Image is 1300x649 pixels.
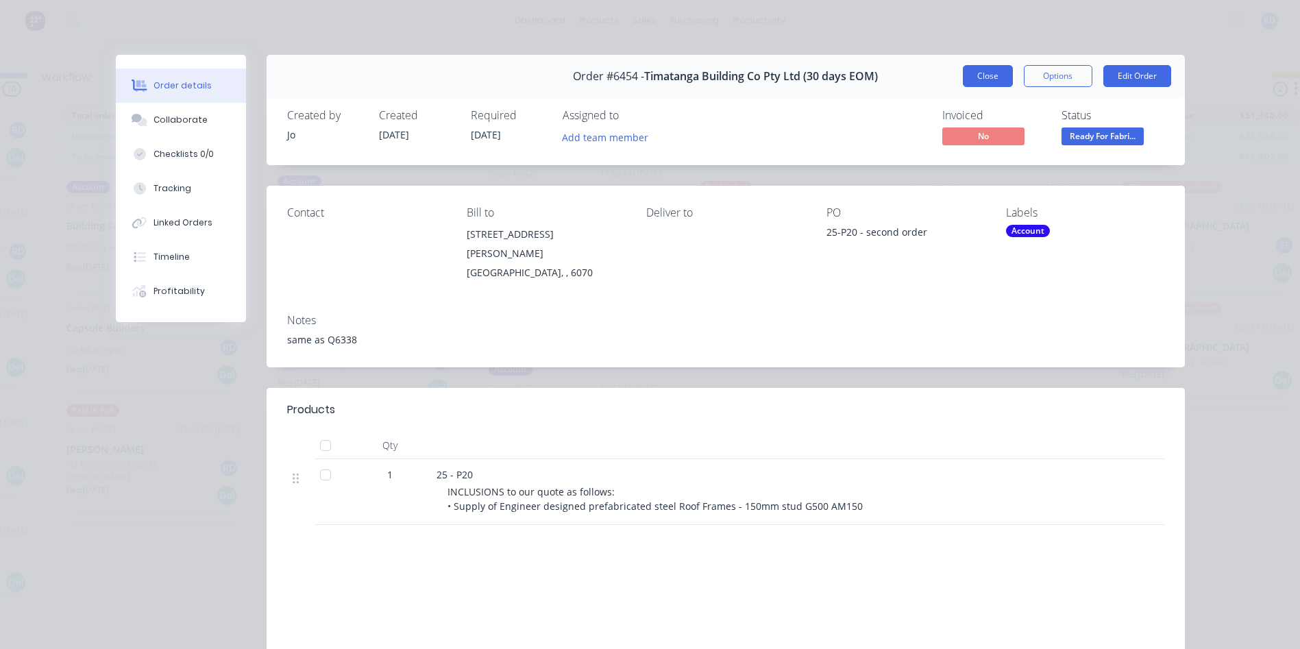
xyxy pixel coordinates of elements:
div: Order details [154,79,212,92]
div: Contact [287,206,445,219]
div: Assigned to [563,109,700,122]
div: Linked Orders [154,217,212,229]
div: same as Q6338 [287,332,1164,347]
div: Created [379,109,454,122]
button: Timeline [116,240,246,274]
span: 1 [387,467,393,482]
div: Collaborate [154,114,208,126]
div: Checklists 0/0 [154,148,214,160]
button: Ready For Fabri... [1062,127,1144,148]
button: Profitability [116,274,246,308]
div: Bill to [467,206,624,219]
span: [DATE] [379,128,409,141]
button: Order details [116,69,246,103]
div: Invoiced [942,109,1045,122]
div: Timeline [154,251,190,263]
button: Close [963,65,1013,87]
div: Status [1062,109,1164,122]
div: PO [826,206,984,219]
div: [STREET_ADDRESS][PERSON_NAME] [467,225,624,263]
button: Checklists 0/0 [116,137,246,171]
div: Required [471,109,546,122]
div: Tracking [154,182,191,195]
div: Products [287,402,335,418]
button: Add team member [554,127,655,146]
span: 25 - P20 [437,468,473,481]
div: Qty [349,432,431,459]
div: 25-P20 - second order [826,225,984,244]
span: No [942,127,1025,145]
span: Order #6454 - [573,70,644,83]
button: Edit Order [1103,65,1171,87]
button: Options [1024,65,1092,87]
span: [DATE] [471,128,501,141]
button: Linked Orders [116,206,246,240]
span: INCLUSIONS to our quote as follows: • Supply of Engineer designed prefabricated steel Roof Frames... [447,485,863,513]
div: Profitability [154,285,205,297]
div: Notes [287,314,1164,327]
div: [GEOGRAPHIC_DATA], , 6070 [467,263,624,282]
div: Labels [1006,206,1164,219]
div: Jo [287,127,363,142]
div: [STREET_ADDRESS][PERSON_NAME][GEOGRAPHIC_DATA], , 6070 [467,225,624,282]
button: Add team member [563,127,656,146]
button: Collaborate [116,103,246,137]
div: Created by [287,109,363,122]
button: Tracking [116,171,246,206]
span: Ready For Fabri... [1062,127,1144,145]
span: Timatanga Building Co Pty Ltd (30 days EOM) [644,70,878,83]
div: Account [1006,225,1050,237]
div: Deliver to [646,206,804,219]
